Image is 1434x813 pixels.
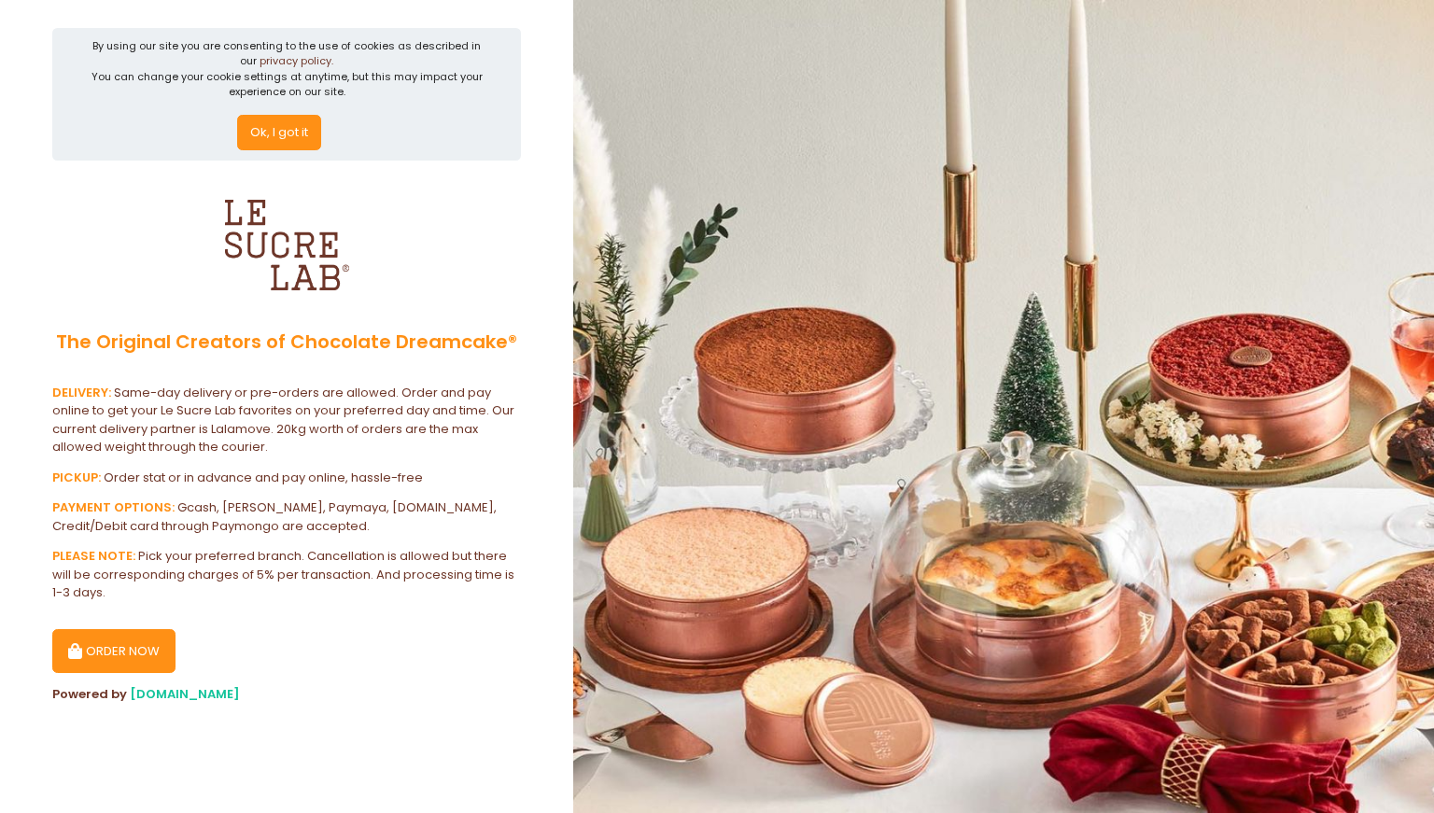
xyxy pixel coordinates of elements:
[52,469,101,486] b: PICKUP:
[52,685,521,704] div: Powered by
[52,384,111,401] b: DELIVERY:
[52,498,521,535] div: Gcash, [PERSON_NAME], Paymaya, [DOMAIN_NAME], Credit/Debit card through Paymongo are accepted.
[52,547,135,565] b: PLEASE NOTE:
[84,38,490,100] div: By using our site you are consenting to the use of cookies as described in our You can change you...
[130,685,240,703] a: [DOMAIN_NAME]
[237,115,321,150] button: Ok, I got it
[52,313,521,371] div: The Original Creators of Chocolate Dreamcake®
[52,629,176,674] button: ORDER NOW
[52,547,521,602] div: Pick your preferred branch. Cancellation is allowed but there will be corresponding charges of 5%...
[52,498,175,516] b: PAYMENT OPTIONS:
[214,173,354,313] img: Le Sucre Lab
[52,469,521,487] div: Order stat or in advance and pay online, hassle-free
[260,53,333,68] a: privacy policy.
[52,384,521,456] div: Same-day delivery or pre-orders are allowed. Order and pay online to get your Le Sucre Lab favori...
